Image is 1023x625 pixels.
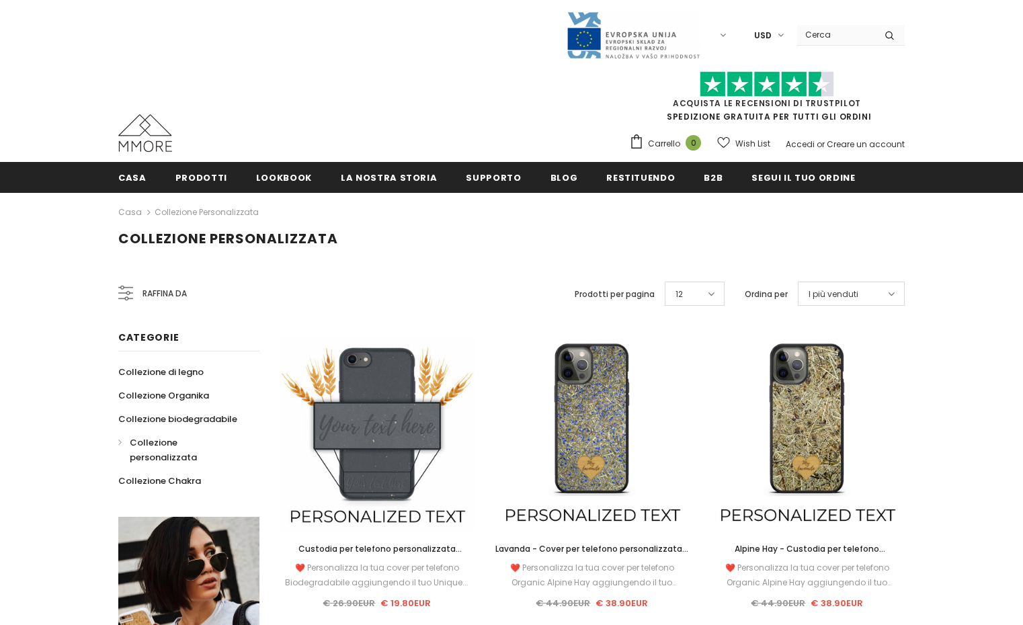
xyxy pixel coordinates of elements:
[700,71,834,97] img: Fidati di Pilot Stars
[725,543,889,569] span: Alpine Hay - Custodia per telefono personalizzata - Regalo personalizzato
[118,114,172,152] img: Casi MMORE
[817,138,825,150] span: or
[566,29,700,40] a: Javni Razpis
[566,11,700,60] img: Javni Razpis
[118,431,245,469] a: Collezione personalizzata
[118,331,179,344] span: Categorie
[118,204,142,220] a: Casa
[710,542,905,556] a: Alpine Hay - Custodia per telefono personalizzata - Regalo personalizzato
[717,132,770,155] a: Wish List
[648,137,680,151] span: Carrello
[673,97,861,109] a: Acquista le recensioni di TrustPilot
[745,288,788,301] label: Ordina per
[536,597,590,610] span: € 44.90EUR
[751,597,805,610] span: € 44.90EUR
[550,162,578,192] a: Blog
[710,560,905,590] div: ❤️ Personalizza la tua cover per telefono Organic Alpine Hay aggiungendo il tuo Unique...
[809,288,858,301] span: I più venduti
[751,162,855,192] a: Segui il tuo ordine
[118,171,147,184] span: Casa
[751,171,855,184] span: Segui il tuo ordine
[118,360,204,384] a: Collezione di legno
[676,288,683,301] span: 12
[298,543,462,569] span: Custodia per telefono personalizzata biodegradabile - nera
[118,389,209,402] span: Collezione Organika
[575,288,655,301] label: Prodotti per pagina
[341,171,437,184] span: La nostra storia
[118,474,201,487] span: Collezione Chakra
[754,29,772,42] span: USD
[118,162,147,192] a: Casa
[704,171,723,184] span: B2B
[786,138,815,150] a: Accedi
[704,162,723,192] a: B2B
[735,137,770,151] span: Wish List
[175,162,227,192] a: Prodotti
[323,597,375,610] span: € 26.90EUR
[118,229,338,248] span: Collezione personalizzata
[686,135,701,151] span: 0
[629,77,905,122] span: SPEDIZIONE GRATUITA PER TUTTI GLI ORDINI
[130,436,197,464] span: Collezione personalizzata
[280,560,475,590] div: ❤️ Personalizza la tua cover per telefono Biodegradabile aggiungendo il tuo Unique...
[118,407,237,431] a: Collezione biodegradabile
[280,542,475,556] a: Custodia per telefono personalizzata biodegradabile - nera
[811,597,863,610] span: € 38.90EUR
[466,162,521,192] a: supporto
[118,384,209,407] a: Collezione Organika
[341,162,437,192] a: La nostra storia
[797,25,874,44] input: Search Site
[175,171,227,184] span: Prodotti
[118,469,201,493] a: Collezione Chakra
[606,171,675,184] span: Restituendo
[256,162,312,192] a: Lookbook
[466,171,521,184] span: supporto
[827,138,905,150] a: Creare un account
[118,413,237,425] span: Collezione biodegradabile
[256,171,312,184] span: Lookbook
[118,366,204,378] span: Collezione di legno
[606,162,675,192] a: Restituendo
[495,542,690,556] a: Lavanda - Cover per telefono personalizzata - Regalo personalizzato
[155,206,259,218] a: Collezione personalizzata
[142,286,187,301] span: Raffina da
[495,560,690,590] div: ❤️ Personalizza la tua cover per telefono Organic Alpine Hay aggiungendo il tuo Unique...
[550,171,578,184] span: Blog
[629,134,708,154] a: Carrello 0
[380,597,431,610] span: € 19.80EUR
[596,597,648,610] span: € 38.90EUR
[495,543,689,569] span: Lavanda - Cover per telefono personalizzata - Regalo personalizzato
